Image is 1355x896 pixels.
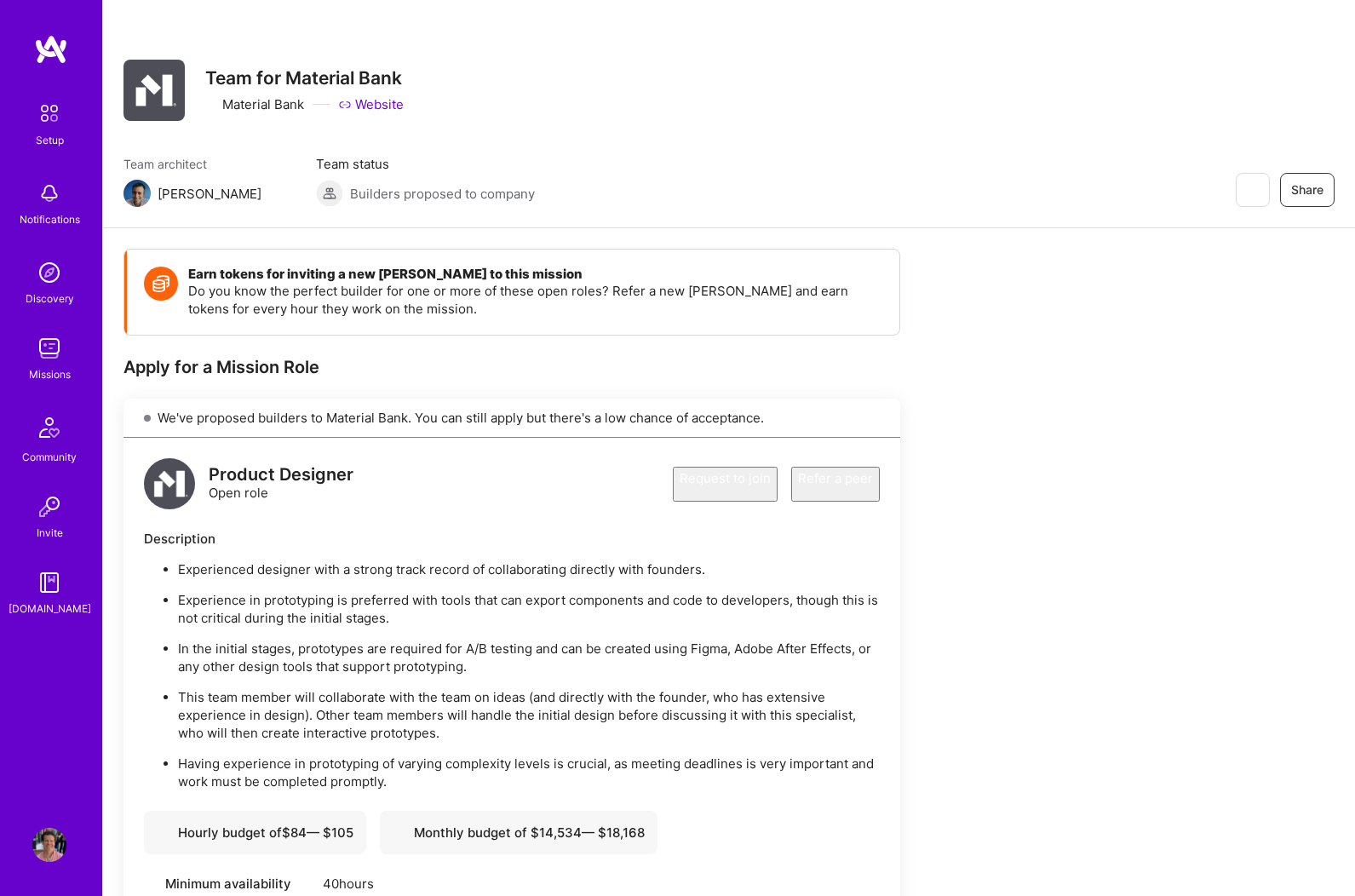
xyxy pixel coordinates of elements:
[32,331,66,365] img: teamwork
[791,467,880,502] button: Refer a peer
[178,640,880,675] p: In the initial stages, prototypes are required for A/B testing and can be created using Figma, Ad...
[32,828,66,862] img: User Avatar
[393,824,645,841] div: Monthly budget of $ 14,534 — $ 18,168
[29,365,71,383] div: Missions
[26,290,74,307] div: Discovery
[673,467,778,502] button: Request to join
[123,180,151,207] img: Team Architect
[144,530,880,548] div: Description
[34,34,68,65] img: logo
[22,448,77,466] div: Community
[32,490,66,524] img: Invite
[178,591,880,627] p: Experience in prototyping is preferred with tools that can export components and code to develope...
[205,95,304,113] div: Material Bank
[144,875,314,893] div: Minimum availability
[123,60,185,121] img: Company Logo
[32,176,66,210] img: bell
[36,131,64,149] div: Setup
[158,185,261,203] div: [PERSON_NAME]
[209,466,353,484] div: Product Designer
[144,267,178,301] img: Token icon
[9,600,91,617] div: [DOMAIN_NAME]
[205,98,219,112] i: icon CompanyGray
[123,356,900,378] div: Apply for a Mission Role
[178,560,880,578] p: Experienced designer with a strong track record of collaborating directly with founders.
[1280,173,1335,207] button: Share
[350,185,535,203] span: Builders proposed to company
[323,875,554,893] div: 40 hours
[144,877,157,890] i: icon Clock
[32,95,67,131] img: setup
[209,466,353,502] div: Open role
[178,755,880,790] p: Having experience in prototyping of varying complexity levels is crucial, as meeting deadlines is...
[1291,181,1323,198] span: Share
[32,256,66,290] img: discovery
[144,458,195,509] img: logo
[123,155,282,173] span: Team architect
[123,399,900,438] div: We've proposed builders to Material Bank. You can still apply but there's a low chance of accepta...
[20,210,80,228] div: Notifications
[32,566,66,600] img: guide book
[28,828,71,862] a: User Avatar
[178,688,880,742] p: This team member will collaborate with the team on ideas (and directly with the founder, who has ...
[205,67,404,89] h3: Team for Material Bank
[268,187,282,200] i: icon Mail
[157,826,169,839] i: icon Cash
[393,826,405,839] i: icon Cash
[188,282,882,318] p: Do you know the perfect builder for one or more of these open roles? Refer a new [PERSON_NAME] an...
[316,155,535,173] span: Team status
[188,267,882,282] h4: Earn tokens for inviting a new [PERSON_NAME] to this mission
[157,824,353,841] div: Hourly budget of $ 84 — $ 105
[1245,183,1259,197] i: icon EyeClosed
[29,407,70,448] img: Community
[37,524,63,542] div: Invite
[338,95,404,113] a: Website
[316,180,343,207] img: Builders proposed to company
